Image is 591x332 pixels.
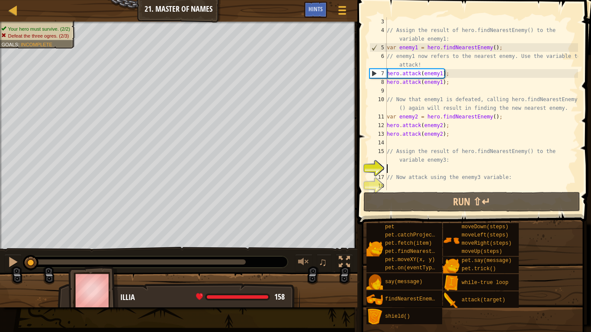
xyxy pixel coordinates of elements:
[369,17,387,26] div: 3
[443,292,459,309] img: portrait.png
[318,255,327,268] span: ♫
[363,192,580,212] button: Run ⇧↵
[462,232,508,238] span: moveLeft(steps)
[8,26,70,32] span: Your hero must survive. (2/2)
[443,275,459,291] img: portrait.png
[1,41,18,47] span: Goals
[1,26,70,32] li: Your hero must survive.
[18,41,21,47] span: :
[366,240,383,257] img: portrait.png
[370,69,387,78] div: 7
[369,78,387,86] div: 8
[1,32,70,39] li: Defeat the three ogres.
[274,291,285,302] span: 158
[4,254,22,272] button: Ctrl + P: Pause
[196,293,285,301] div: health: 158 / 158
[369,112,387,121] div: 11
[21,41,52,47] span: Incomplete
[295,254,312,272] button: Adjust volume
[462,258,511,264] span: pet.say(message)
[385,257,435,263] span: pet.moveXY(x, y)
[385,313,410,319] span: shield()
[331,2,353,22] button: Show game menu
[385,232,466,238] span: pet.catchProjectile(arrow)
[385,249,469,255] span: pet.findNearestByType(type)
[336,254,353,272] button: Toggle fullscreen
[443,232,459,249] img: portrait.png
[369,95,387,112] div: 10
[366,309,383,325] img: portrait.png
[366,291,383,308] img: portrait.png
[8,33,69,38] span: Defeat the three ogres. (2/3)
[369,138,387,147] div: 14
[385,279,422,285] span: say(message)
[369,164,387,173] div: 16
[68,266,119,314] img: thang_avatar_frame.png
[369,130,387,138] div: 13
[462,249,502,255] span: moveUp(steps)
[370,43,387,52] div: 5
[462,240,511,246] span: moveRight(steps)
[462,266,496,272] span: pet.trick()
[385,240,432,246] span: pet.fetch(item)
[369,86,387,95] div: 9
[369,173,387,182] div: 17
[385,265,466,271] span: pet.on(eventType, handler)
[369,52,387,69] div: 6
[369,182,387,190] div: 18
[443,258,459,274] img: portrait.png
[462,224,508,230] span: moveDown(steps)
[369,147,387,164] div: 15
[462,280,508,286] span: while-true loop
[317,254,331,272] button: ♫
[385,296,441,302] span: findNearestEnemy()
[462,297,505,303] span: attack(target)
[369,26,387,43] div: 4
[366,274,383,290] img: portrait.png
[120,292,291,303] div: Illia
[385,224,395,230] span: pet
[308,5,323,13] span: Hints
[369,121,387,130] div: 12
